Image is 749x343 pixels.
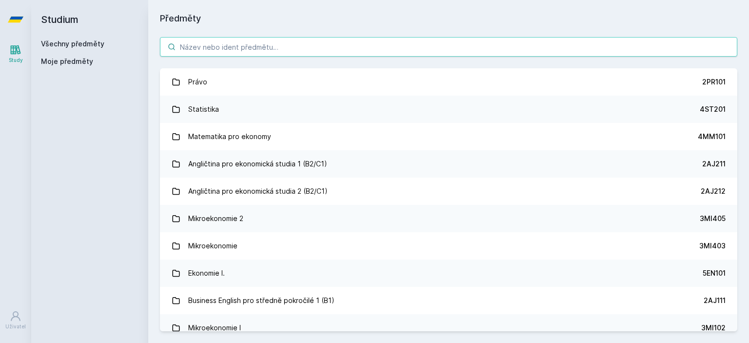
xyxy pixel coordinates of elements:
a: Angličtina pro ekonomická studia 1 (B2/C1) 2AJ211 [160,150,737,178]
a: Právo 2PR101 [160,68,737,96]
div: 2AJ111 [704,296,726,305]
div: 4ST201 [700,104,726,114]
input: Název nebo ident předmětu… [160,37,737,57]
a: Angličtina pro ekonomická studia 2 (B2/C1) 2AJ212 [160,178,737,205]
a: Mikroekonomie I 3MI102 [160,314,737,342]
div: Mikroekonomie 2 [188,209,243,228]
div: Study [9,57,23,64]
a: Business English pro středně pokročilé 1 (B1) 2AJ111 [160,287,737,314]
div: Právo [188,72,207,92]
div: 3MI102 [701,323,726,333]
div: 2PR101 [702,77,726,87]
a: Study [2,39,29,69]
div: 3MI403 [699,241,726,251]
div: Uživatel [5,323,26,330]
div: Business English pro středně pokročilé 1 (B1) [188,291,335,310]
div: Ekonomie I. [188,263,225,283]
span: Moje předměty [41,57,93,66]
a: Mikroekonomie 2 3MI405 [160,205,737,232]
div: Mikroekonomie I [188,318,241,338]
div: 2AJ211 [702,159,726,169]
a: Mikroekonomie 3MI403 [160,232,737,260]
div: Angličtina pro ekonomická studia 1 (B2/C1) [188,154,327,174]
div: Angličtina pro ekonomická studia 2 (B2/C1) [188,182,328,201]
div: 5EN101 [703,268,726,278]
a: Ekonomie I. 5EN101 [160,260,737,287]
div: Mikroekonomie [188,236,237,256]
h1: Předměty [160,12,737,25]
a: Uživatel [2,305,29,335]
div: 2AJ212 [701,186,726,196]
a: Matematika pro ekonomy 4MM101 [160,123,737,150]
div: 4MM101 [698,132,726,141]
a: Všechny předměty [41,40,104,48]
div: 3MI405 [700,214,726,223]
div: Matematika pro ekonomy [188,127,271,146]
div: Statistika [188,100,219,119]
a: Statistika 4ST201 [160,96,737,123]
